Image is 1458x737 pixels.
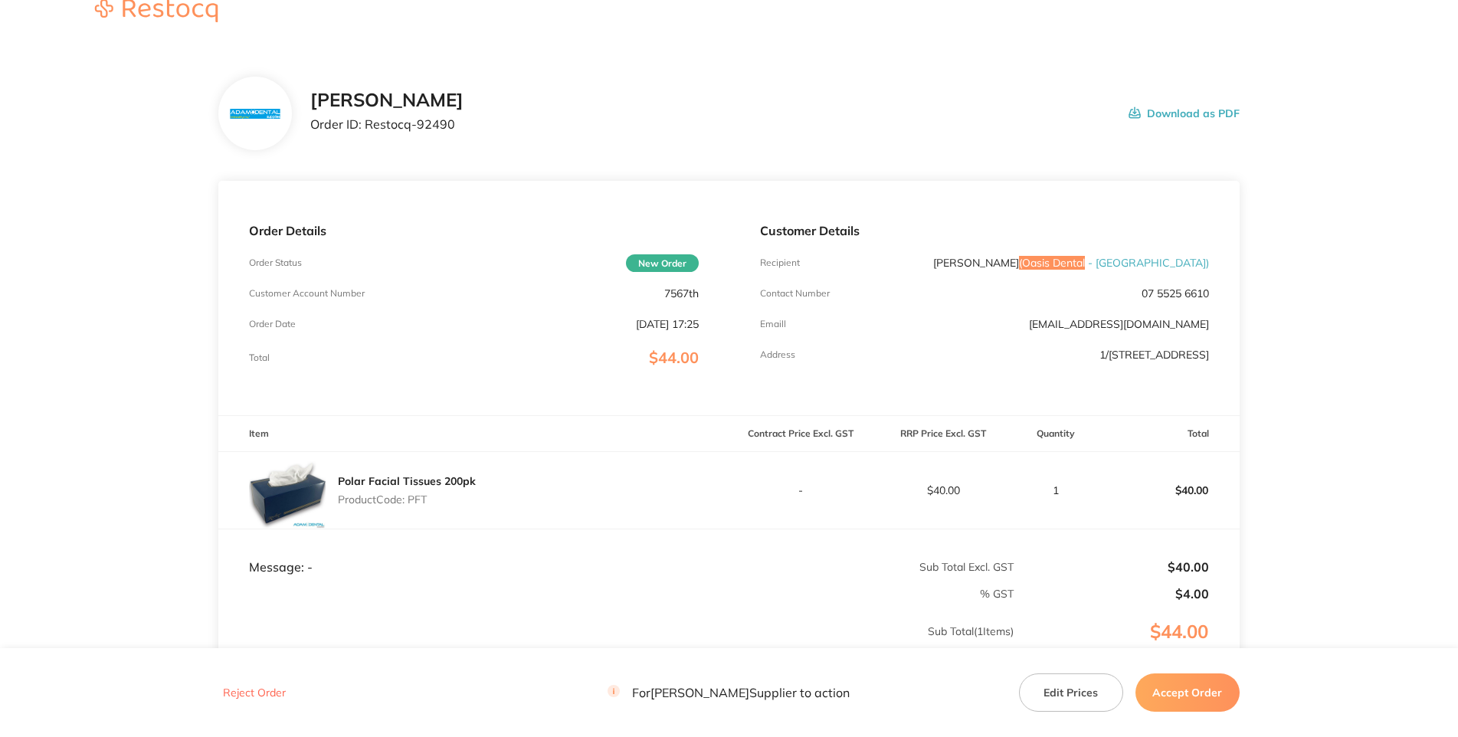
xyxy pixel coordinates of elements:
p: [PERSON_NAME] [933,257,1209,269]
button: Edit Prices [1019,673,1123,712]
p: Order Details [249,224,698,237]
p: $40.00 [1015,560,1208,574]
p: Order Status [249,257,302,268]
p: $44.00 [1015,621,1238,673]
p: 07 5525 6610 [1142,287,1209,300]
h2: [PERSON_NAME] [310,90,464,111]
p: Sub Total ( 1 Items) [219,625,1014,668]
p: Recipient [760,257,800,268]
p: $40.00 [873,484,1014,496]
th: Quantity [1014,416,1096,452]
span: ( Oasis Dental - [GEOGRAPHIC_DATA] ) [1019,256,1209,270]
p: For [PERSON_NAME] Supplier to action [608,686,850,700]
button: Accept Order [1135,673,1240,712]
p: Address [760,349,795,360]
td: Message: - [218,529,729,575]
p: 1/[STREET_ADDRESS] [1099,349,1209,361]
p: Product Code: PFT [338,493,476,506]
button: Download as PDF [1129,90,1240,137]
th: RRP Price Excl. GST [872,416,1014,452]
th: Item [218,416,729,452]
th: Contract Price Excl. GST [729,416,872,452]
th: Total [1096,416,1240,452]
span: $44.00 [649,348,699,367]
p: Customer Account Number [249,288,365,299]
p: Contact Number [760,288,830,299]
span: New Order [626,254,699,272]
img: a3cwZXM1aA [249,452,326,529]
p: Emaill [760,319,786,329]
a: Polar Facial Tissues 200pk [338,474,476,488]
a: [EMAIL_ADDRESS][DOMAIN_NAME] [1029,317,1209,331]
p: Sub Total Excl. GST [730,561,1014,573]
p: [DATE] 17:25 [636,318,699,330]
p: Total [249,352,270,363]
p: Customer Details [760,224,1209,237]
p: % GST [219,588,1014,600]
p: $40.00 [1097,472,1239,509]
button: Reject Order [218,686,290,700]
img: N3hiYW42Mg [231,109,280,119]
p: $4.00 [1015,587,1208,601]
p: 1 [1015,484,1096,496]
p: Order ID: Restocq- 92490 [310,117,464,131]
p: - [730,484,871,496]
p: 7567th [664,287,699,300]
p: Order Date [249,319,296,329]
